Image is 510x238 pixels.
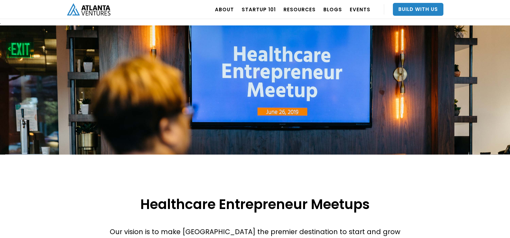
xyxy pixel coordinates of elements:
h1: Healthcare Entrepreneur Meetups [73,163,437,214]
a: BLOGS [323,0,342,18]
a: Startup 101 [242,0,276,18]
a: RESOURCES [283,0,316,18]
a: Build With Us [393,3,443,16]
a: EVENTS [350,0,370,18]
a: ABOUT [215,0,234,18]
